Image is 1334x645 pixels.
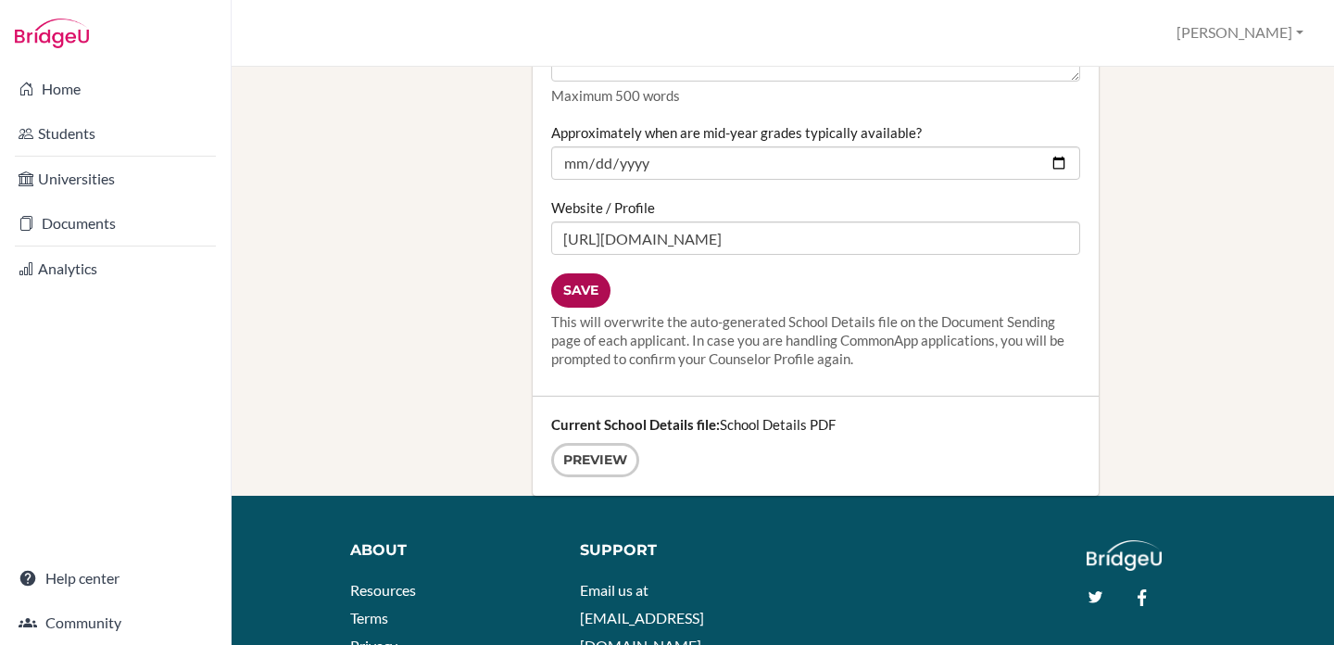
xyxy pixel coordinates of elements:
[4,70,227,107] a: Home
[551,443,639,477] a: Preview
[4,160,227,197] a: Universities
[551,312,1080,368] div: This will overwrite the auto-generated School Details file on the Document Sending page of each a...
[4,250,227,287] a: Analytics
[1168,16,1312,50] button: [PERSON_NAME]
[551,273,610,308] input: Save
[533,397,1099,496] div: School Details PDF
[551,123,922,142] label: Approximately when are mid-year grades typically available?
[551,416,720,433] strong: Current School Details file:
[580,540,769,562] div: Support
[15,19,89,48] img: Bridge-U
[350,609,388,626] a: Terms
[551,198,655,217] label: Website / Profile
[4,604,227,641] a: Community
[350,581,416,599] a: Resources
[4,205,227,242] a: Documents
[350,540,553,562] div: About
[1087,540,1162,571] img: logo_white@2x-f4f0deed5e89b7ecb1c2cc34c3e3d731f90f0f143d5ea2071677605dd97b5244.png
[551,86,1080,105] p: Maximum 500 words
[4,560,227,597] a: Help center
[4,115,227,152] a: Students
